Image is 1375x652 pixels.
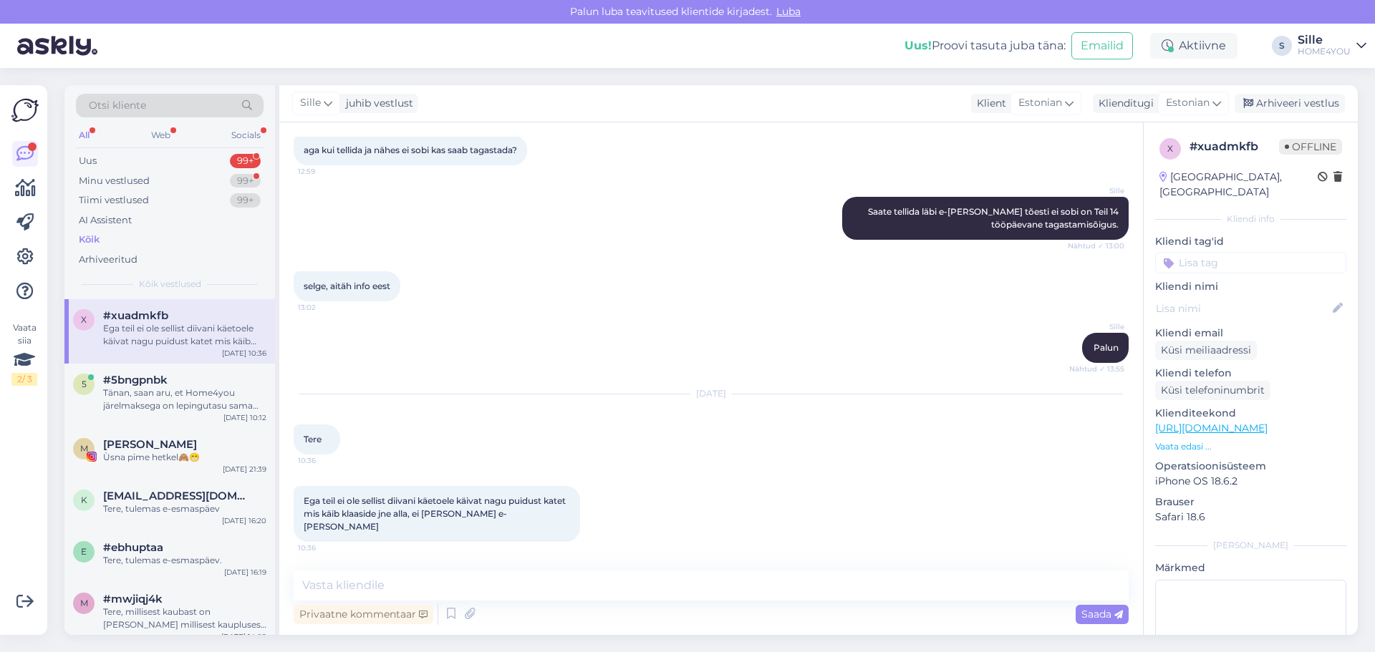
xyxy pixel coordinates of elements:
p: Märkmed [1155,560,1346,575]
p: iPhone OS 18.6.2 [1155,474,1346,489]
img: Askly Logo [11,97,39,124]
p: Kliendi tag'id [1155,234,1346,249]
span: Ega teil ei ole sellist diivani käetoele käivat nagu puidust katet mis käib klaaside jne alla, ei... [304,495,568,532]
span: 10:36 [298,542,352,553]
p: Kliendi telefon [1155,366,1346,381]
div: [GEOGRAPHIC_DATA], [GEOGRAPHIC_DATA] [1159,170,1318,200]
div: Sille [1298,34,1351,46]
div: juhib vestlust [340,96,413,111]
div: Küsi meiliaadressi [1155,341,1257,360]
div: Klienditugi [1093,96,1154,111]
div: Tere, millisest kaubast on [PERSON_NAME] millisest kauplusest on tellimus tehtud? [103,605,266,631]
span: Sille [300,95,321,111]
p: Kliendi email [1155,326,1346,341]
div: Arhiveeritud [79,253,137,267]
div: Tere, tulemas e-esmaspäev. [103,554,266,567]
div: 99+ [230,193,261,208]
div: AI Assistent [79,213,132,228]
div: Klient [971,96,1006,111]
div: Ega teil ei ole sellist diivani käetoele käivat nagu puidust katet mis käib klaaside jne alla, ei... [103,322,266,348]
span: Sille [1071,185,1124,196]
span: selge, aitäh info eest [304,281,390,291]
span: Tere [304,434,322,444]
span: Nähtud ✓ 13:55 [1069,364,1124,374]
div: Uus [79,154,97,168]
div: Arhiveeri vestlus [1235,94,1345,113]
span: #xuadmkfb [103,309,168,322]
span: #mwjiqj4k [103,593,163,605]
div: S [1272,36,1292,56]
span: 10:36 [298,455,352,466]
div: Kliendi info [1155,213,1346,225]
div: [DATE] 10:36 [222,348,266,359]
div: Tänan, saan aru, et Home4you järelmaksega on lepingutasu sama aga haldustasu 2,90 €? [103,386,266,412]
p: Klienditeekond [1155,406,1346,421]
span: Estonian [1166,95,1210,111]
span: k [81,495,87,505]
div: Minu vestlused [79,174,150,188]
p: Brauser [1155,495,1346,510]
div: [DATE] [294,387,1129,400]
a: [URL][DOMAIN_NAME] [1155,422,1268,434]
div: [PERSON_NAME] [1155,539,1346,552]
span: Luba [772,5,805,18]
b: Uus! [904,39,932,52]
p: Kliendi nimi [1155,279,1346,294]
span: Offline [1279,139,1342,155]
span: M [80,443,88,454]
div: [DATE] 16:20 [222,515,266,526]
span: x [1167,143,1173,154]
div: Ùsna pime hetkel🙈😁 [103,451,266,464]
div: Kõik [79,233,100,247]
div: All [76,126,92,145]
div: 99+ [230,174,261,188]
span: 5 [82,379,87,389]
div: Tere, tulemas e-esmaspäev [103,502,266,515]
input: Lisa nimi [1156,301,1330,316]
span: #ebhuptaa [103,541,163,554]
span: #5bngpnbk [103,374,168,386]
div: Vaata siia [11,321,37,386]
div: [DATE] 21:39 [223,464,266,475]
div: Privaatne kommentaar [294,605,433,624]
span: Palun [1094,342,1119,353]
span: Saada [1081,608,1123,621]
span: 13:02 [298,302,352,313]
a: SilleHOME4YOU [1298,34,1366,57]
span: aga kui tellida ja nähes ei sobi kas saab tagastada? [304,145,517,155]
div: # xuadmkfb [1190,138,1279,155]
div: [DATE] 14:02 [221,631,266,642]
span: Saate tellida läbi e-[PERSON_NAME] tõesti ei sobi on Teil 14 tööpäevane tagastamisõigus. [868,206,1121,230]
div: 99+ [230,154,261,168]
p: Operatsioonisüsteem [1155,459,1346,474]
span: kitty1403@mail.ru [103,490,252,502]
span: m [80,598,88,608]
div: Tiimi vestlused [79,193,149,208]
span: 12:59 [298,166,352,177]
span: Mari Klst [103,438,197,451]
span: Kõik vestlused [139,278,201,291]
div: Küsi telefoninumbrit [1155,381,1270,400]
span: Sille [1071,321,1124,332]
p: Safari 18.6 [1155,510,1346,525]
span: x [81,314,87,325]
div: 2 / 3 [11,373,37,386]
button: Emailid [1071,32,1133,59]
p: Vaata edasi ... [1155,440,1346,453]
div: Socials [228,126,264,145]
div: [DATE] 16:19 [224,567,266,578]
span: Estonian [1018,95,1062,111]
span: Otsi kliente [89,98,146,113]
input: Lisa tag [1155,252,1346,273]
div: [DATE] 10:12 [223,412,266,423]
span: e [81,546,87,557]
span: Nähtud ✓ 13:00 [1068,240,1124,251]
div: Proovi tasuta juba täna: [904,37,1066,54]
div: Aktiivne [1150,33,1237,59]
div: Web [148,126,173,145]
div: HOME4YOU [1298,46,1351,57]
